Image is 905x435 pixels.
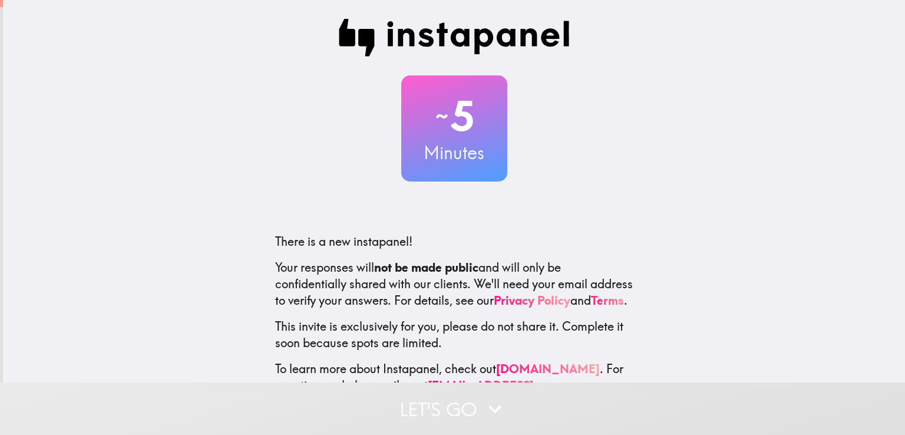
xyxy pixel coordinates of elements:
span: There is a new instapanel! [275,234,412,249]
h2: 5 [401,92,507,140]
p: This invite is exclusively for you, please do not share it. Complete it soon because spots are li... [275,318,633,351]
a: Privacy Policy [494,293,570,308]
a: Terms [591,293,624,308]
b: not be made public [374,260,478,275]
a: [DOMAIN_NAME] [496,361,600,376]
img: Instapanel [339,19,570,57]
p: To learn more about Instapanel, check out . For questions or help, email us at . [275,361,633,410]
span: ~ [434,98,450,134]
p: Your responses will and will only be confidentially shared with our clients. We'll need your emai... [275,259,633,309]
h3: Minutes [401,140,507,165]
